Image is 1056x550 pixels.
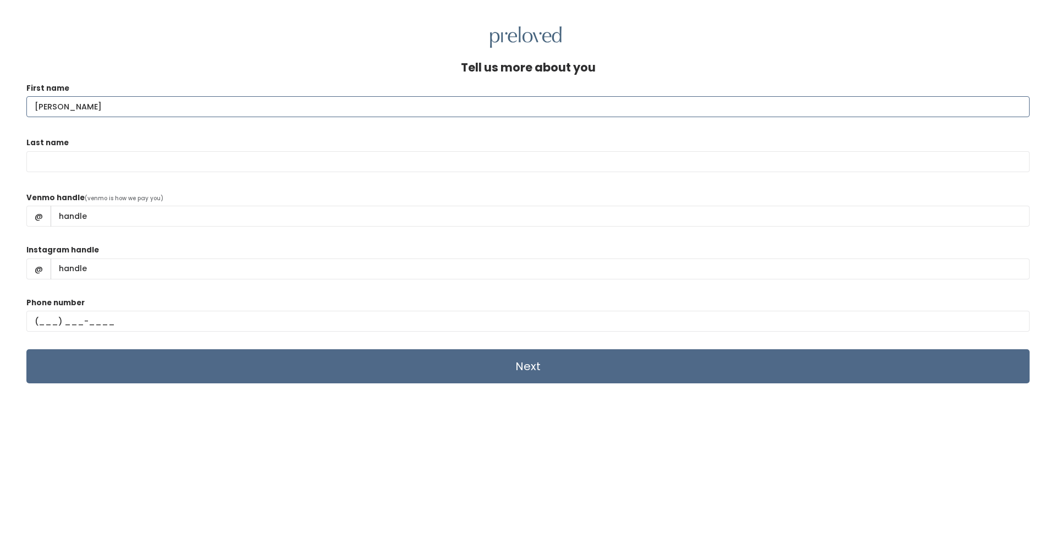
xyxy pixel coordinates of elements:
label: Instagram handle [26,245,99,256]
label: First name [26,83,69,94]
img: preloved logo [490,26,562,48]
label: Venmo handle [26,193,85,204]
h4: Tell us more about you [461,61,596,74]
label: Last name [26,137,69,148]
span: @ [26,206,51,227]
label: Phone number [26,298,85,309]
span: (venmo is how we pay you) [85,194,163,202]
input: handle [51,258,1030,279]
input: Next [26,349,1030,383]
input: handle [51,206,1030,227]
span: @ [26,258,51,279]
input: (___) ___-____ [26,311,1030,332]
